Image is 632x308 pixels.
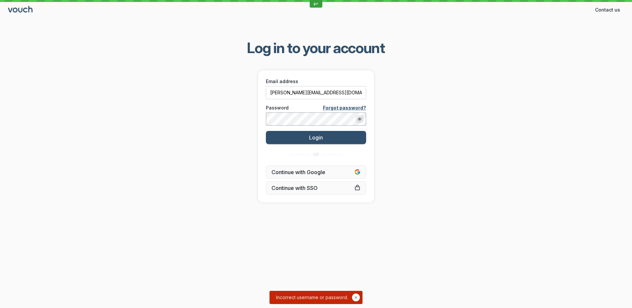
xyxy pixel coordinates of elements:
span: Login [309,134,323,141]
span: Email address [266,78,298,85]
span: Continue with SSO [271,185,361,191]
button: Continue with Google [266,166,366,179]
span: Contact us [595,7,620,13]
button: Hide notification [352,293,360,301]
button: Contact us [591,5,624,15]
a: Go to sign in [8,7,34,13]
button: Login [266,131,366,144]
span: Continue with Google [271,169,361,175]
span: Incorrect username or password. [275,294,352,301]
span: OR [313,152,319,157]
span: Password [266,105,289,111]
a: Forgot password? [323,105,366,111]
button: Show password [356,115,363,123]
span: Log in to your account [247,39,385,57]
a: Continue with SSO [266,181,366,195]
